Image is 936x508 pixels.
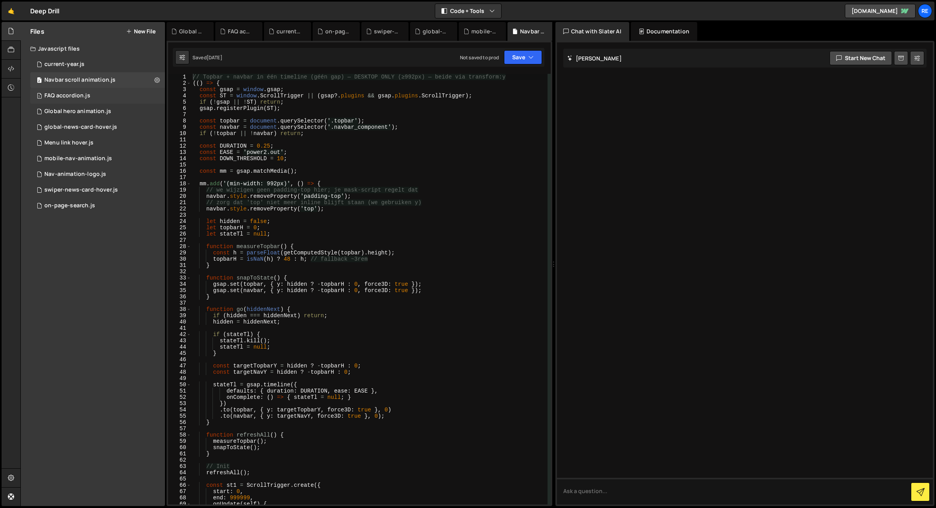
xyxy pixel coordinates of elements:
div: 17275/47875.js [30,57,165,72]
div: 17275/47884.js [30,182,165,198]
h2: [PERSON_NAME] [567,55,622,62]
div: 55 [168,413,191,419]
div: Navbar scroll animation.js [44,77,115,84]
a: 🤙 [2,2,21,20]
div: 8 [168,118,191,124]
div: 66 [168,482,191,488]
div: 46 [168,356,191,363]
div: swiper-news-card-hover.js [44,186,118,194]
div: FAQ accordion.js [44,92,90,99]
div: on-page-search.js [325,27,350,35]
div: 14 [168,155,191,162]
div: 67 [168,488,191,495]
div: 48 [168,369,191,375]
div: global-news-card-hover.js [423,27,448,35]
div: 50 [168,382,191,388]
div: 4 [168,93,191,99]
div: 15 [168,162,191,168]
div: 10 [168,130,191,137]
button: Save [504,50,542,64]
div: mobile-nav-animation.js [44,155,112,162]
div: 45 [168,350,191,356]
div: Chat with Slater AI [555,22,629,41]
div: 25 [168,225,191,231]
div: 17275/47877.js [30,88,165,104]
div: 1 [168,74,191,80]
div: mobile-nav-animation.js [471,27,496,35]
div: 36 [168,294,191,300]
div: Deep Drill [30,6,60,16]
div: 17275/47957.js [30,72,165,88]
div: 27 [168,237,191,243]
div: [DATE] [207,54,222,61]
div: 20 [168,193,191,199]
div: 58 [168,432,191,438]
div: 56 [168,419,191,426]
div: FAQ accordion.js [228,27,253,35]
div: Global hero animation.js [179,27,204,35]
div: 17275/47883.js [30,151,165,166]
div: 17275/47881.js [30,166,165,182]
div: Global hero animation.js [44,108,111,115]
div: 61 [168,451,191,457]
div: 30 [168,256,191,262]
div: 24 [168,218,191,225]
div: 43 [168,338,191,344]
div: 40 [168,319,191,325]
div: on-page-search.js [44,202,95,209]
div: Menu link hover.js [44,139,93,146]
div: 52 [168,394,191,400]
div: 54 [168,407,191,413]
div: swiper-news-card-hover.js [374,27,399,35]
div: 68 [168,495,191,501]
div: 62 [168,457,191,463]
div: 47 [168,363,191,369]
div: 65 [168,476,191,482]
div: 9 [168,124,191,130]
div: 28 [168,243,191,250]
div: 17275/47885.js [30,119,165,135]
div: 39 [168,312,191,319]
button: New File [126,28,156,35]
div: 3 [168,86,191,93]
span: 2 [37,78,42,84]
div: Saved [192,54,222,61]
div: 38 [168,306,191,312]
div: Nav-animation-logo.js [44,171,106,178]
div: 49 [168,375,191,382]
h2: Files [30,27,44,36]
div: current-year.js [44,61,84,68]
div: 57 [168,426,191,432]
div: 2 [168,80,191,86]
div: 42 [168,331,191,338]
span: 1 [37,93,42,100]
button: Code + Tools [435,4,501,18]
a: [DOMAIN_NAME] [845,4,916,18]
div: 19 [168,187,191,193]
div: global-news-card-hover.js [44,124,117,131]
div: 63 [168,463,191,470]
div: 34 [168,281,191,287]
div: 23 [168,212,191,218]
div: 35 [168,287,191,294]
div: 17275/47896.js [30,135,165,151]
div: Not saved to prod [460,54,499,61]
a: Re [918,4,932,18]
div: 64 [168,470,191,476]
div: 11 [168,137,191,143]
div: 7 [168,111,191,118]
div: 37 [168,300,191,306]
div: Documentation [631,22,697,41]
div: 60 [168,444,191,451]
div: current-year.js [277,27,302,35]
div: 59 [168,438,191,444]
div: Navbar scroll animation.js [520,27,545,35]
div: 17275/47880.js [30,198,165,214]
div: 16 [168,168,191,174]
div: 44 [168,344,191,350]
div: 51 [168,388,191,394]
div: 22 [168,206,191,212]
div: 29 [168,250,191,256]
div: 5 [168,99,191,105]
div: 17 [168,174,191,181]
